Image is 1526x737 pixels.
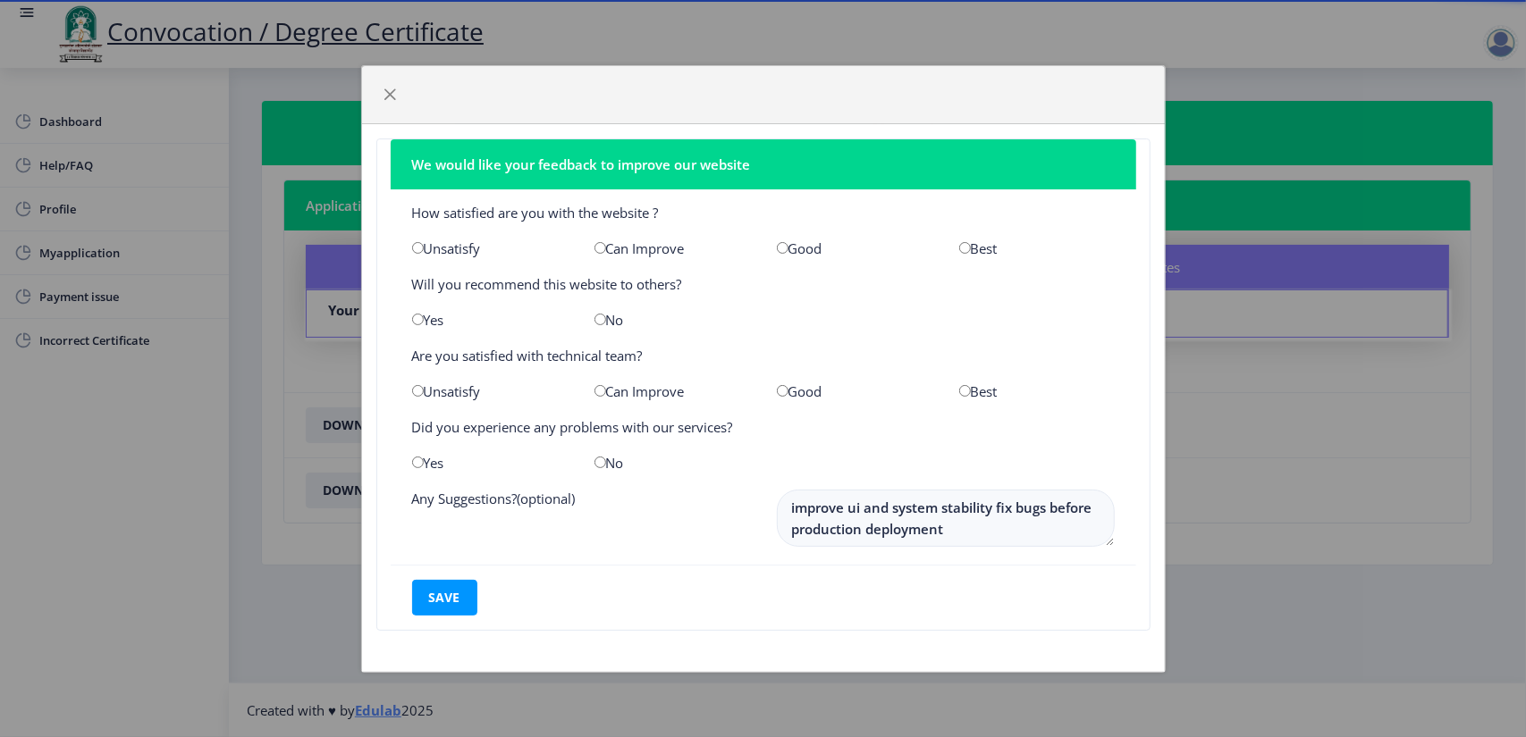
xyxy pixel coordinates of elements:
div: Best [946,239,1128,257]
div: Yes [399,454,581,472]
button: save [412,580,477,616]
div: Best [946,382,1128,400]
div: Will you recommend this website to others? [399,275,1128,293]
div: How satisfied are you with the website ? [399,204,1128,222]
div: Good [763,239,946,257]
div: Any Suggestions?(optional) [399,490,763,550]
div: Did you experience any problems with our services? [399,418,1128,436]
div: Good [763,382,946,400]
div: Unsatisfy [399,382,581,400]
div: Yes [399,311,581,329]
div: Can Improve [581,239,763,257]
div: No [581,311,763,329]
div: No [581,454,763,472]
div: Can Improve [581,382,763,400]
div: Unsatisfy [399,239,581,257]
div: Are you satisfied with technical team? [399,347,1128,364]
nb-card-header: We would like your feedback to improve our website [391,139,1136,189]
